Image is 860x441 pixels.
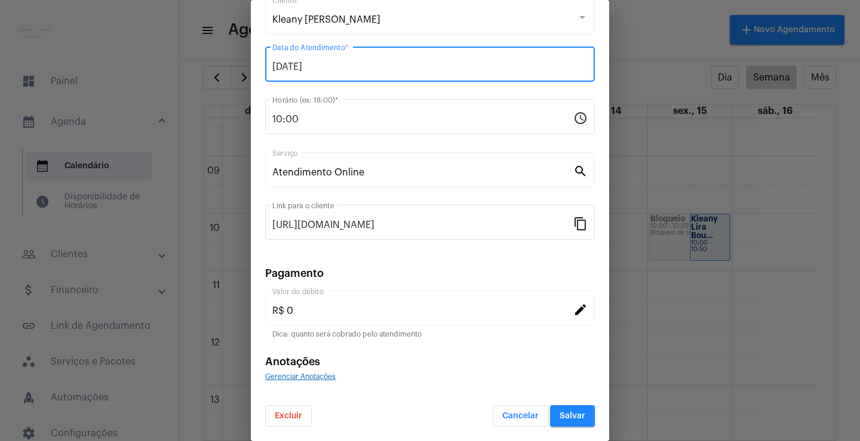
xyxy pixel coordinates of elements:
[265,268,324,279] span: Pagamento
[272,114,573,125] input: Horário
[573,110,588,125] mat-icon: schedule
[275,412,302,420] span: Excluir
[265,356,320,367] span: Anotações
[502,412,539,420] span: Cancelar
[573,216,588,230] mat-icon: content_copy
[272,331,422,339] mat-hint: Dica: quanto será cobrado pelo atendimento
[272,220,573,230] input: Link
[560,412,585,420] span: Salvar
[493,405,548,427] button: Cancelar
[272,167,573,178] input: Pesquisar serviço
[550,405,595,427] button: Salvar
[265,405,312,427] button: Excluir
[265,373,336,380] span: Gerenciar Anotações
[573,164,588,178] mat-icon: search
[272,15,380,24] span: Kleany [PERSON_NAME]
[573,302,588,316] mat-icon: edit
[272,306,573,316] input: Valor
